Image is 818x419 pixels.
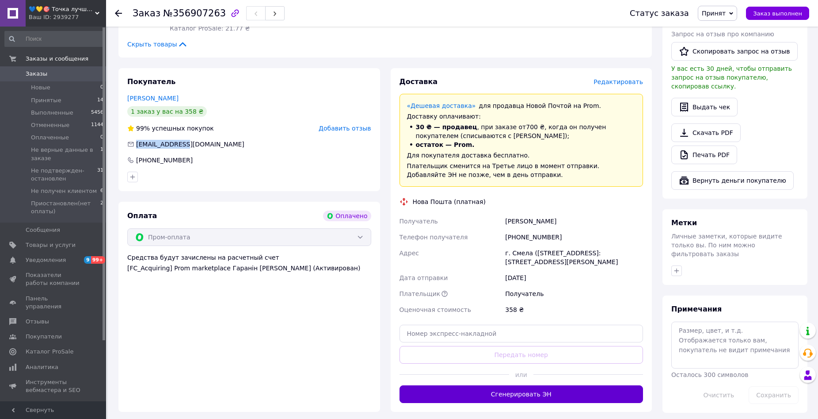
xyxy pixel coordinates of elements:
[671,171,794,190] button: Вернуть деньги покупателю
[509,370,533,379] span: или
[31,134,69,142] span: Оплаченные
[399,77,438,86] span: Доставка
[136,125,150,132] span: 99%
[170,25,250,32] span: Каталог ProSale: 21.77 ₴
[26,256,66,264] span: Уведомления
[127,77,175,86] span: Покупатель
[100,187,103,195] span: 6
[31,96,61,104] span: Принятые
[407,101,636,110] div: для продавца Новой Почтой на Prom.
[31,84,50,92] span: Новые
[127,106,207,117] div: 1 заказ у вас на 358 ₴
[411,197,488,206] div: Нова Пошта (платная)
[100,200,103,215] span: 2
[31,121,69,129] span: Отмененные
[399,274,448,281] span: Дата отправки
[29,5,95,13] span: 💙💛🎯 Точка лучших покупок ⚖ ⤵
[746,7,809,20] button: Заказ выполнен
[503,213,645,229] div: [PERSON_NAME]
[399,290,441,297] span: Плательщик
[4,31,104,47] input: Поиск
[31,187,97,195] span: Не получен клиентом
[26,348,73,356] span: Каталог ProSale
[97,167,103,183] span: 31
[31,146,100,162] span: Не верные данные в заказе
[503,270,645,286] div: [DATE]
[702,10,726,17] span: Принят
[31,167,97,183] span: Не подтвержден-остановлен
[26,333,62,341] span: Покупатели
[26,271,82,287] span: Показатели работы компании
[127,211,157,220] span: Оплата
[97,96,103,104] span: 14
[127,253,371,273] div: Средства будут зачислены на расчетный счет
[91,109,103,117] span: 5456
[671,31,774,38] span: Запрос на отзыв про компанию
[407,112,636,121] div: Доставку оплачивают:
[671,42,798,61] button: Скопировать запрос на отзыв
[503,286,645,302] div: Получатель
[753,10,802,17] span: Заказ выполнен
[671,219,697,227] span: Метки
[503,245,645,270] div: г. Смела ([STREET_ADDRESS]: [STREET_ADDRESS][PERSON_NAME]
[84,256,91,264] span: 9
[127,264,371,273] div: [FC_Acquiring] Prom marketplace Гаранін [PERSON_NAME] (Активирован)
[91,121,103,129] span: 1144
[399,234,468,241] span: Телефон получателя
[671,65,792,90] span: У вас есть 30 дней, чтобы отправить запрос на отзыв покупателю, скопировав ссылку.
[100,146,103,162] span: 1
[115,9,122,18] div: Вернуться назад
[29,13,106,21] div: Ваш ID: 2939277
[671,305,722,313] span: Примечания
[26,363,58,371] span: Аналитика
[100,84,103,92] span: 0
[416,141,475,148] span: остаток — Prom.
[671,98,738,116] button: Выдать чек
[91,256,106,264] span: 99+
[630,9,689,18] div: Статус заказа
[594,78,643,85] span: Редактировать
[323,211,371,221] div: Оплачено
[671,233,782,258] span: Личные заметки, которые видите только вы. По ним можно фильтровать заказы
[399,218,438,225] span: Получатель
[100,134,103,142] span: 0
[135,156,194,165] div: [PHONE_NUMBER]
[133,8,160,19] span: Заказ
[127,95,179,102] a: [PERSON_NAME]
[26,241,76,249] span: Товары и услуги
[399,250,419,257] span: Адрес
[399,306,472,313] span: Оценочная стоимость
[671,123,741,142] a: Скачать PDF
[127,124,214,133] div: успешных покупок
[503,302,645,318] div: 358 ₴
[163,8,226,19] span: №356907263
[26,378,82,394] span: Инструменты вебмастера и SEO
[503,229,645,245] div: [PHONE_NUMBER]
[407,161,636,179] div: Плательщик сменится на Третье лицо в момент отправки. Добавляйте ЭН не позже, чем в день отправки.
[671,371,748,378] span: Осталось 300 символов
[31,109,73,117] span: Выполненные
[127,40,188,49] span: Скрыть товары
[26,318,49,326] span: Отзывы
[407,151,636,160] div: Для покупателя доставка бесплатно.
[407,123,636,140] li: , при заказе от 700 ₴ , когда он получен покупателем (списываются с [PERSON_NAME]);
[671,146,737,164] a: Печать PDF
[26,226,60,234] span: Сообщения
[31,200,100,215] span: Приостановлен(нет оплаты)
[136,141,244,148] span: [EMAIL_ADDRESS][DOMAIN_NAME]
[26,295,82,311] span: Панель управления
[26,55,88,63] span: Заказы и сообщения
[416,123,477,131] span: 30 ₴ — продавец
[407,102,476,109] a: «Дешевая доставка»
[399,385,643,403] button: Сгенерировать ЭН
[319,125,371,132] span: Добавить отзыв
[399,325,643,342] input: Номер экспресс-накладной
[26,70,47,78] span: Заказы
